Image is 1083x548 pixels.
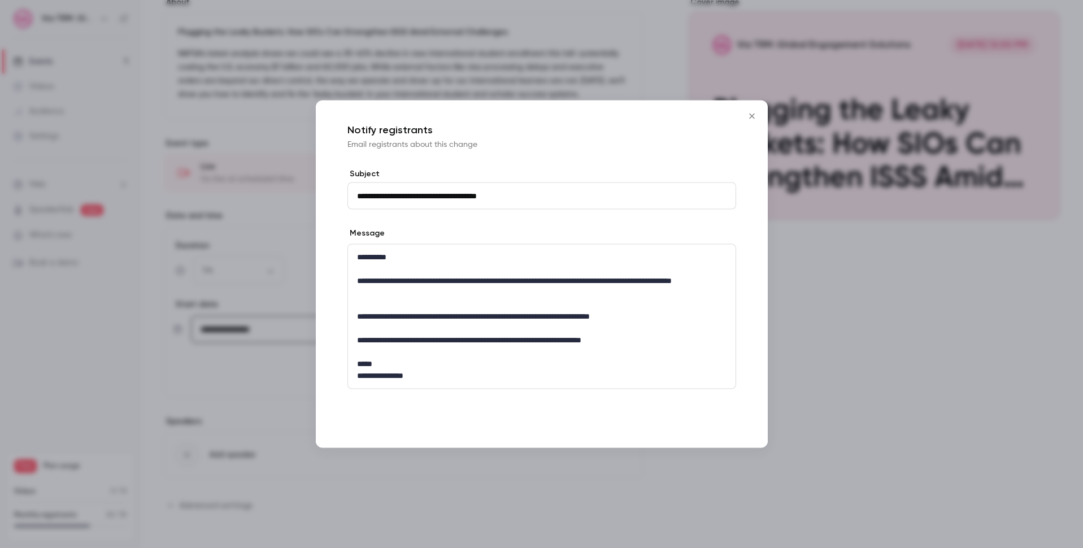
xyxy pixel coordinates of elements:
[347,168,736,180] label: Subject
[347,228,385,239] label: Message
[741,105,763,128] button: Close
[646,416,736,439] button: Send email
[347,123,736,137] p: Notify registrants
[347,139,736,150] p: Email registrants about this change
[348,245,736,389] div: editor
